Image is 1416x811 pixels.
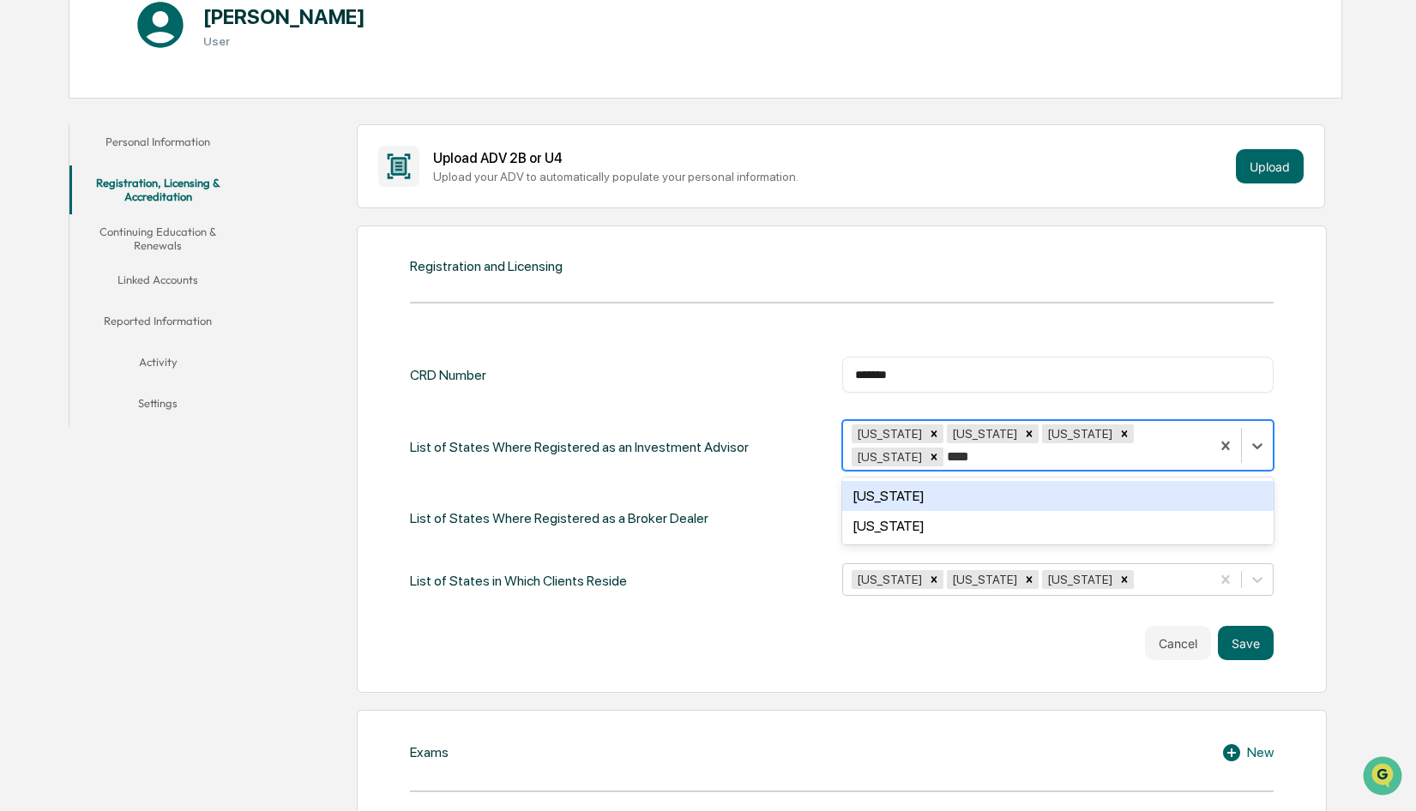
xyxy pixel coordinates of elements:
[433,170,1230,183] div: Upload your ADV to automatically populate your personal information.
[69,124,247,427] div: secondary tabs example
[17,131,48,162] img: 1746055101610-c473b297-6a78-478c-a979-82029cc54cd1
[925,570,943,589] div: Remove Arizona
[1236,149,1304,183] button: Upload
[69,386,247,427] button: Settings
[1020,424,1039,443] div: Remove California
[852,570,925,589] div: [US_STATE]
[1042,570,1115,589] div: [US_STATE]
[842,481,1274,511] div: [US_STATE]
[925,448,943,466] div: Remove Missouri
[34,249,108,266] span: Data Lookup
[203,4,365,29] h1: [PERSON_NAME]
[410,258,563,274] div: Registration and Licensing
[410,563,627,598] div: List of States in Which Clients Reside
[124,218,138,231] div: 🗄️
[1221,742,1274,763] div: New
[17,218,31,231] div: 🖐️
[1042,424,1115,443] div: [US_STATE]
[947,424,1020,443] div: [US_STATE]
[58,148,217,162] div: We're available if you need us!
[58,131,281,148] div: Start new chat
[410,501,708,536] div: List of States Where Registered as a Broker Dealer
[17,36,312,63] p: How can we help?
[292,136,312,157] button: Start new chat
[852,424,925,443] div: [US_STATE]
[203,34,365,48] h3: User
[142,216,213,233] span: Attestations
[1145,626,1211,660] button: Cancel
[1361,754,1407,801] iframe: Open customer support
[410,744,449,760] div: Exams
[925,424,943,443] div: Remove Arizona
[69,303,247,345] button: Reported Information
[69,124,247,165] button: Personal Information
[1218,626,1274,660] button: Save
[69,214,247,263] button: Continuing Education & Renewals
[34,216,111,233] span: Preclearance
[852,448,925,466] div: [US_STATE]
[410,357,486,393] div: CRD Number
[10,242,115,273] a: 🔎Data Lookup
[410,420,749,473] div: List of States Where Registered as an Investment Advisor
[117,209,220,240] a: 🗄️Attestations
[433,150,1230,166] div: Upload ADV 2B or U4
[842,511,1274,541] div: [US_STATE]
[171,291,208,303] span: Pylon
[17,250,31,264] div: 🔎
[69,262,247,303] button: Linked Accounts
[69,345,247,386] button: Activity
[947,570,1020,589] div: [US_STATE]
[121,290,208,303] a: Powered byPylon
[1020,570,1039,589] div: Remove Delaware
[69,165,247,214] button: Registration, Licensing & Accreditation
[1115,424,1134,443] div: Remove Florida
[10,209,117,240] a: 🖐️Preclearance
[1115,570,1134,589] div: Remove Texas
